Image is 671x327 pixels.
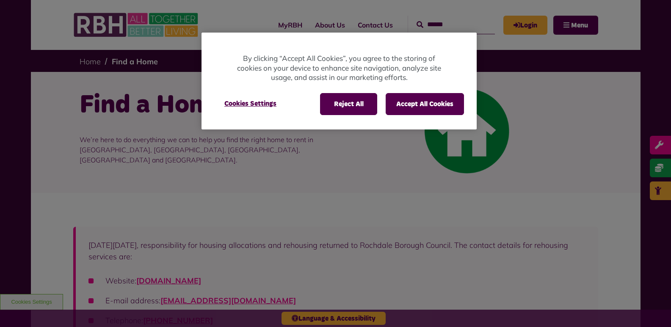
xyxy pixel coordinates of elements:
[214,93,287,114] button: Cookies Settings
[235,54,443,82] p: By clicking “Accept All Cookies”, you agree to the storing of cookies on your device to enhance s...
[202,33,477,129] div: Cookie banner
[202,33,477,129] div: Privacy
[320,93,377,115] button: Reject All
[386,93,464,115] button: Accept All Cookies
